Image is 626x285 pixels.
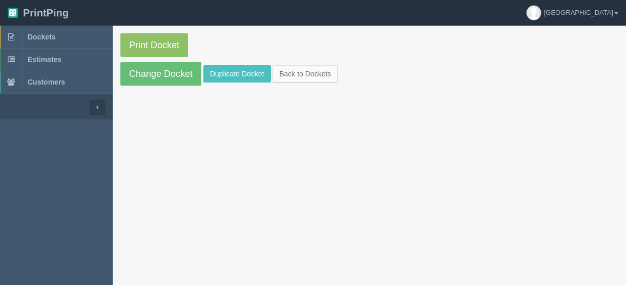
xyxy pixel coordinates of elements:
[28,78,65,86] span: Customers
[273,65,338,83] a: Back to Dockets
[120,33,188,57] a: Print Docket
[8,8,18,18] img: logo-3e63b451c926e2ac314895c53de4908e5d424f24456219fb08d385ab2e579770.png
[120,62,201,86] a: Change Docket
[527,6,541,20] img: avatar_default-7531ab5dedf162e01f1e0bb0964e6a185e93c5c22dfe317fb01d7f8cd2b1632c.jpg
[28,55,61,64] span: Estimates
[28,33,55,41] span: Dockets
[203,65,271,83] a: Duplicate Docket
